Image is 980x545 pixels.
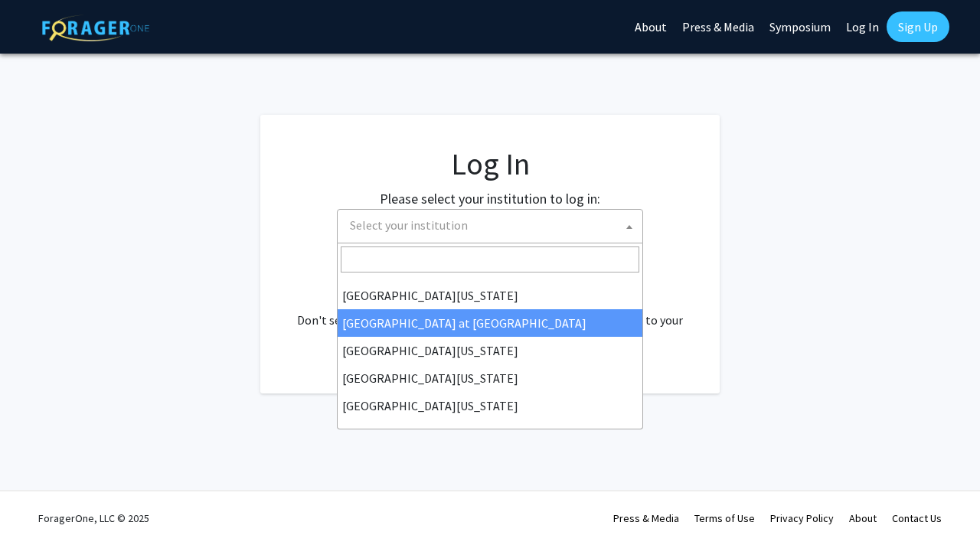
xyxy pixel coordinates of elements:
[338,364,642,392] li: [GEOGRAPHIC_DATA][US_STATE]
[887,11,949,42] a: Sign Up
[338,392,642,419] li: [GEOGRAPHIC_DATA][US_STATE]
[337,209,643,243] span: Select your institution
[380,188,600,209] label: Please select your institution to log in:
[341,246,639,272] input: Search
[291,274,689,348] div: No account? . Don't see your institution? about bringing ForagerOne to your institution.
[344,210,642,241] span: Select your institution
[350,217,468,233] span: Select your institution
[38,491,149,545] div: ForagerOne, LLC © 2025
[338,282,642,309] li: [GEOGRAPHIC_DATA][US_STATE]
[338,419,642,447] li: [PERSON_NAME][GEOGRAPHIC_DATA]
[11,476,65,534] iframe: Chat
[338,309,642,337] li: [GEOGRAPHIC_DATA] at [GEOGRAPHIC_DATA]
[291,145,689,182] h1: Log In
[770,511,834,525] a: Privacy Policy
[849,511,877,525] a: About
[338,337,642,364] li: [GEOGRAPHIC_DATA][US_STATE]
[613,511,679,525] a: Press & Media
[42,15,149,41] img: ForagerOne Logo
[694,511,755,525] a: Terms of Use
[892,511,942,525] a: Contact Us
